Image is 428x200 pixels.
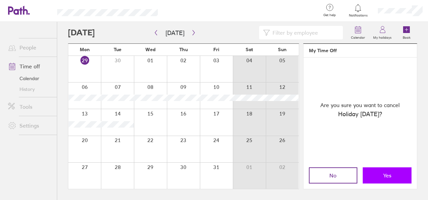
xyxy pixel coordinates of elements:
[160,27,190,38] button: [DATE]
[145,47,155,52] span: Wed
[3,100,57,113] a: Tools
[309,167,358,184] button: No
[347,3,369,18] a: Notifications
[213,47,219,52] span: Fri
[179,47,188,52] span: Thu
[3,41,57,54] a: People
[329,172,336,178] span: No
[347,34,369,40] label: Calendar
[3,60,57,73] a: Time off
[369,22,396,43] a: My holidays
[319,13,341,17] span: Get help
[80,47,90,52] span: Mon
[338,109,382,119] span: Holiday [DATE] ?
[347,13,369,18] span: Notifications
[369,34,396,40] label: My holidays
[114,47,121,52] span: Tue
[304,44,417,58] header: My Time Off
[3,73,57,84] a: Calendar
[278,47,287,52] span: Sun
[383,172,391,178] span: Yes
[396,22,417,43] a: Book
[363,167,412,184] button: Yes
[270,26,339,39] input: Filter by employee
[3,119,57,132] a: Settings
[399,34,415,40] label: Book
[304,58,417,162] div: Are you sure you want to cancel
[3,84,57,95] a: History
[347,22,369,43] a: Calendar
[246,47,253,52] span: Sat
